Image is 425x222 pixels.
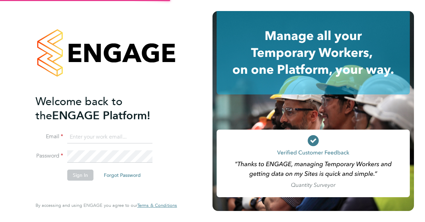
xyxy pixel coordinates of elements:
[137,203,177,208] a: Terms & Conditions
[36,202,177,208] span: By accessing and using ENGAGE you agree to our
[36,152,63,160] label: Password
[36,94,170,123] h2: ENGAGE Platform!
[98,170,146,181] button: Forgot Password
[67,131,152,143] input: Enter your work email...
[36,95,122,122] span: Welcome back to the
[36,133,63,140] label: Email
[67,170,93,181] button: Sign In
